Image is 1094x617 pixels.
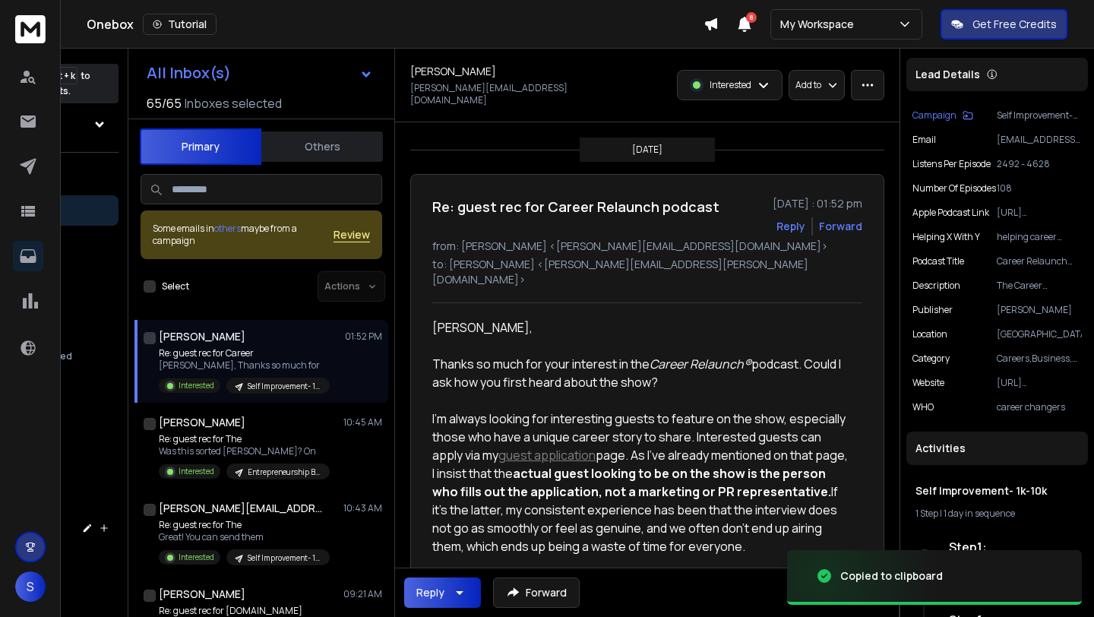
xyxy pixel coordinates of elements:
p: Campaign [912,109,956,122]
p: 10:45 AM [343,416,382,429]
span: 1 Step [915,507,938,520]
h1: [PERSON_NAME] [410,64,496,79]
p: [PERSON_NAME] [997,304,1082,316]
p: Self Improvement- 1k-10k [997,109,1082,122]
h1: Self Improvement- 1k-10k [915,483,1079,498]
span: others [214,222,241,235]
span: 1 day in sequence [944,507,1015,520]
p: 10:43 AM [343,502,382,514]
p: [URL][DOMAIN_NAME] [997,377,1082,389]
button: Primary [140,128,261,165]
p: from: [PERSON_NAME] <[PERSON_NAME][EMAIL_ADDRESS][DOMAIN_NAME]> [432,239,862,254]
button: S [15,571,46,602]
p: Re: guest rec for Career [159,347,330,359]
p: Helping X with Y [912,231,980,243]
div: I’m always looking for interesting guests to feature on the show, especially those who have a uni... [432,410,850,555]
button: Forward [493,577,580,608]
p: to: [PERSON_NAME] <[PERSON_NAME][EMAIL_ADDRESS][PERSON_NAME][DOMAIN_NAME]> [432,257,862,287]
h1: Re: guest rec for Career Relaunch podcast [432,196,719,217]
button: Reply [776,219,805,234]
button: Get Free Credits [941,9,1067,40]
p: helping career changers with navigating transitions, reinvention, and finding meaningful work [997,231,1082,243]
button: Others [261,130,383,163]
h1: All Inbox(s) [147,65,231,81]
p: The Career Relaunch podcast helps you navigate the dynamics and emotions of a major career transi... [997,280,1082,292]
div: | [915,508,1079,520]
p: Lead Details [915,67,980,82]
span: 65 / 65 [147,94,182,112]
p: 01:52 PM [345,331,382,343]
h1: [PERSON_NAME] [159,329,245,344]
i: Career Relaunch® [650,356,751,372]
p: Career Relaunch podcast [997,255,1082,267]
h1: [PERSON_NAME] [159,415,245,430]
p: 2492 - 4628 [997,158,1082,170]
label: Select [162,280,189,293]
div: Some emails in maybe from a campaign [153,223,334,247]
h3: Inboxes selected [185,94,282,112]
p: Was this sorted [PERSON_NAME]? On [159,445,330,457]
p: [DATE] [632,144,662,156]
p: Self Improvement- 1k-10k [248,381,321,392]
button: Review [334,227,370,242]
p: Interested [179,466,214,477]
p: My Workspace [780,17,860,32]
p: Re: guest rec for The [159,519,330,531]
p: [EMAIL_ADDRESS][DOMAIN_NAME] [997,134,1082,146]
b: actual guest looking to be on the show is the person who fills out the application, not a marketi... [432,465,831,500]
p: [DATE] : 01:52 pm [773,196,862,211]
p: Careers,Business,Entrepreneurship,Self-Improvement,Society & Culture [997,353,1082,365]
h1: [PERSON_NAME][EMAIL_ADDRESS][DOMAIN_NAME] [159,501,326,516]
p: Self Improvement- 1k-10k [248,552,321,564]
p: Interested [179,552,214,563]
p: Get Free Credits [972,17,1057,32]
p: Re: guest rec for [DOMAIN_NAME] [159,605,330,617]
button: Tutorial [143,14,217,35]
p: 09:21 AM [343,588,382,600]
p: Add to [795,79,821,91]
div: Thanks so much for your interest in the podcast. Could I ask how you first heard about the show? [432,355,850,391]
p: Publisher [912,304,953,316]
p: [GEOGRAPHIC_DATA] [997,328,1082,340]
p: career changers [997,401,1082,413]
p: location [912,328,947,340]
p: Listens per Episode [912,158,991,170]
p: Description [912,280,960,292]
p: Podcast Title [912,255,964,267]
p: Re: guest rec for The [159,433,330,445]
p: 108 [997,182,1082,195]
p: Number of Episodes [912,182,996,195]
button: Reply [404,577,481,608]
p: WHO [912,401,934,413]
div: Reply [416,585,444,600]
p: Interested [710,79,751,91]
p: website [912,377,944,389]
a: guest application [498,447,596,464]
div: Activities [906,432,1088,465]
p: Email [912,134,936,146]
button: Campaign [912,109,973,122]
p: Interested [179,380,214,391]
p: Great! You can send them [159,531,330,543]
p: Entrepreneurship Batch #19 [248,467,321,478]
p: [PERSON_NAME][EMAIL_ADDRESS][DOMAIN_NAME] [410,82,643,106]
p: [PERSON_NAME], Thanks so much for [159,359,330,372]
p: Apple Podcast Link [912,207,989,219]
div: Forward [819,219,862,234]
div: Copied to clipboard [840,568,943,584]
h1: [PERSON_NAME] [159,587,245,602]
button: All Inbox(s) [134,58,385,88]
div: Onebox [87,14,704,35]
span: 8 [746,12,757,23]
p: Category [912,353,950,365]
p: [URL][DOMAIN_NAME] [997,207,1082,219]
